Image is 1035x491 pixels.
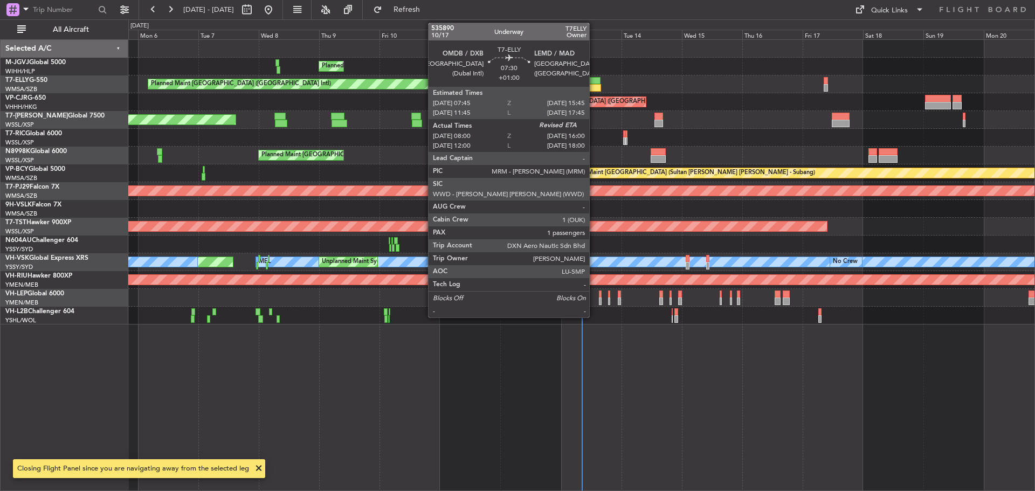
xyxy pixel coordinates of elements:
a: T7-RICGlobal 6000 [5,130,62,137]
span: T7-RIC [5,130,25,137]
div: Quick Links [871,5,908,16]
div: MEL [259,254,271,270]
a: VH-VSKGlobal Express XRS [5,255,88,261]
div: No Crew [833,254,858,270]
a: M-JGVJGlobal 5000 [5,59,66,66]
a: N604AUChallenger 604 [5,237,78,244]
button: Refresh [368,1,433,18]
button: Quick Links [850,1,929,18]
a: VH-RIUHawker 800XP [5,273,72,279]
div: Tue 7 [198,30,259,39]
span: [DATE] - [DATE] [183,5,234,15]
a: YSHL/WOL [5,316,36,324]
div: Unplanned Maint Sydney ([PERSON_NAME] Intl) [322,254,454,270]
a: WSSL/XSP [5,139,34,147]
span: T7-ELLY [5,77,29,84]
div: Wed 8 [259,30,319,39]
a: WSSL/XSP [5,121,34,129]
span: VP-BCY [5,166,29,172]
button: All Aircraft [12,21,117,38]
div: Mon 6 [138,30,198,39]
div: Planned Maint [GEOGRAPHIC_DATA] (Seletar) [322,58,448,74]
div: Thu 16 [742,30,803,39]
span: N8998K [5,148,30,155]
a: VP-CJRG-650 [5,95,46,101]
div: Wed 15 [682,30,742,39]
a: VH-LEPGlobal 6000 [5,291,64,297]
a: VP-BCYGlobal 5000 [5,166,65,172]
a: WSSL/XSP [5,227,34,236]
span: Refresh [384,6,430,13]
span: VH-VSK [5,255,29,261]
a: VH-L2BChallenger 604 [5,308,74,315]
a: WIHH/HLP [5,67,35,75]
a: VHHH/HKG [5,103,37,111]
span: T7-[PERSON_NAME] [5,113,68,119]
span: VH-L2B [5,308,28,315]
a: YMEN/MEB [5,281,38,289]
div: Tue 14 [622,30,682,39]
span: All Aircraft [28,26,114,33]
div: Planned Maint [GEOGRAPHIC_DATA] (Seletar) [261,147,388,163]
span: T7-TST [5,219,26,226]
a: WMSA/SZB [5,85,37,93]
a: T7-[PERSON_NAME]Global 7500 [5,113,105,119]
div: Closing Flight Panel since you are navigating away from the selected leg [17,464,249,474]
span: 9H-VSLK [5,202,32,208]
div: Thu 9 [319,30,379,39]
input: Trip Number [33,2,95,18]
div: Unplanned Maint Wichita (Wichita Mid-continent) [435,289,569,306]
div: Sun 19 [923,30,984,39]
a: YSSY/SYD [5,245,33,253]
div: Sat 18 [863,30,923,39]
span: T7-PJ29 [5,184,30,190]
a: WSSL/XSP [5,156,34,164]
div: Planned Maint [GEOGRAPHIC_DATA] ([GEOGRAPHIC_DATA] Intl) [503,94,683,110]
a: T7-PJ29Falcon 7X [5,184,59,190]
div: Mon 13 [561,30,622,39]
div: Sun 12 [500,30,561,39]
a: 9H-VSLKFalcon 7X [5,202,61,208]
span: VH-RIU [5,273,27,279]
div: Sat 11 [440,30,500,39]
a: N8998KGlobal 6000 [5,148,67,155]
div: Planned Maint [GEOGRAPHIC_DATA] (Sultan [PERSON_NAME] [PERSON_NAME] - Subang) [564,165,815,181]
a: WMSA/SZB [5,210,37,218]
a: YMEN/MEB [5,299,38,307]
a: WMSA/SZB [5,192,37,200]
span: VH-LEP [5,291,27,297]
span: VP-CJR [5,95,27,101]
a: WMSA/SZB [5,174,37,182]
span: M-JGVJ [5,59,29,66]
div: Fri 17 [803,30,863,39]
span: N604AU [5,237,32,244]
a: YSSY/SYD [5,263,33,271]
div: Planned Maint [GEOGRAPHIC_DATA] ([GEOGRAPHIC_DATA] Intl) [151,76,331,92]
div: Fri 10 [379,30,440,39]
a: T7-TSTHawker 900XP [5,219,71,226]
div: [DATE] [130,22,149,31]
a: T7-ELLYG-550 [5,77,47,84]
